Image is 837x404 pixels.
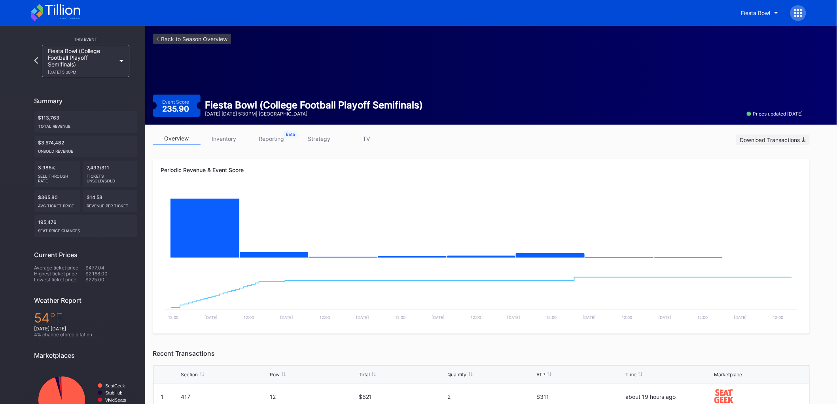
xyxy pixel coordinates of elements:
text: StubHub [105,391,123,395]
div: 235.90 [162,105,191,113]
div: Quantity [448,372,467,377]
div: Total [359,372,370,377]
text: [DATE] [356,315,369,320]
div: [DATE] [DATE] [34,326,137,332]
div: about 19 hours ago [625,393,712,400]
text: SeatGeek [105,383,125,388]
div: [DATE] 5:30PM [48,70,116,74]
div: [DATE] [DATE] 5:30PM | [GEOGRAPHIC_DATA] [205,111,423,117]
a: TV [343,133,390,145]
svg: Chart title [161,266,802,326]
div: seat price changes [38,225,133,233]
text: 12:00 [471,315,481,320]
div: Prices updated [DATE] [747,111,803,117]
button: Fiesta Bowl [735,6,784,20]
div: ATP [536,372,545,377]
text: [DATE] [507,315,520,320]
div: Average ticket price [34,265,86,271]
div: Fiesta Bowl [741,9,771,16]
div: 2 [448,393,535,400]
text: 12:00 [622,315,632,320]
div: $2,168.00 [86,271,137,277]
div: Time [625,372,636,377]
div: Marketplaces [34,351,137,359]
div: $3,574,482 [34,136,137,157]
div: $621 [359,393,446,400]
text: 12:00 [244,315,254,320]
div: Tickets Unsold/Sold [87,171,133,183]
div: Periodic Revenue & Event Score [161,167,802,173]
text: 12:00 [319,315,329,320]
div: Fiesta Bowl (College Football Playoff Semifinals) [205,99,423,111]
div: Highest ticket price [34,271,86,277]
div: Sell Through Rate [38,171,76,183]
div: Fiesta Bowl (College Football Playoff Semifinals) [48,47,116,74]
div: 417 [181,393,268,400]
img: seatGeek.svg [714,389,734,403]
a: overview [153,133,201,145]
text: 12:00 [546,315,557,320]
text: 12:00 [168,315,178,320]
svg: Chart title [161,187,802,266]
div: Lowest ticket price [34,277,86,283]
div: Unsold Revenue [38,146,133,154]
div: Current Prices [34,251,137,259]
div: This Event [34,37,137,42]
div: 7,493/311 [83,161,137,187]
div: 3.985% [34,161,80,187]
a: strategy [295,133,343,145]
text: 12:00 [697,315,708,320]
div: Row [270,372,280,377]
div: Section [181,372,198,377]
div: Recent Transactions [153,349,810,357]
text: 12:00 [395,315,405,320]
div: $311 [536,393,623,400]
div: Revenue per ticket [87,200,133,208]
span: ℉ [50,310,63,326]
div: 4 % chance of precipitation [34,332,137,338]
div: $477.04 [86,265,137,271]
text: [DATE] [734,315,747,320]
div: Event Score [162,99,189,105]
text: [DATE] [205,315,218,320]
div: Avg ticket price [38,200,76,208]
div: $113,763 [34,111,137,133]
div: $365.80 [34,190,80,212]
div: 195,476 [34,215,137,237]
a: reporting [248,133,295,145]
div: $225.00 [86,277,137,283]
a: <-Back to Season Overview [153,34,231,44]
div: Marketplace [714,372,742,377]
div: $14.58 [83,190,137,212]
text: [DATE] [432,315,445,320]
a: inventory [201,133,248,145]
div: Download Transactions [740,137,806,143]
text: [DATE] [658,315,671,320]
text: [DATE] [583,315,596,320]
text: VividSeats [105,398,126,402]
text: [DATE] [280,315,293,320]
div: 1 [161,393,164,400]
div: 54 [34,310,137,326]
button: Download Transactions [736,135,810,145]
div: 12 [270,393,357,400]
div: Total Revenue [38,121,133,129]
div: Summary [34,97,137,105]
text: 12:00 [773,315,783,320]
div: Weather Report [34,296,137,304]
